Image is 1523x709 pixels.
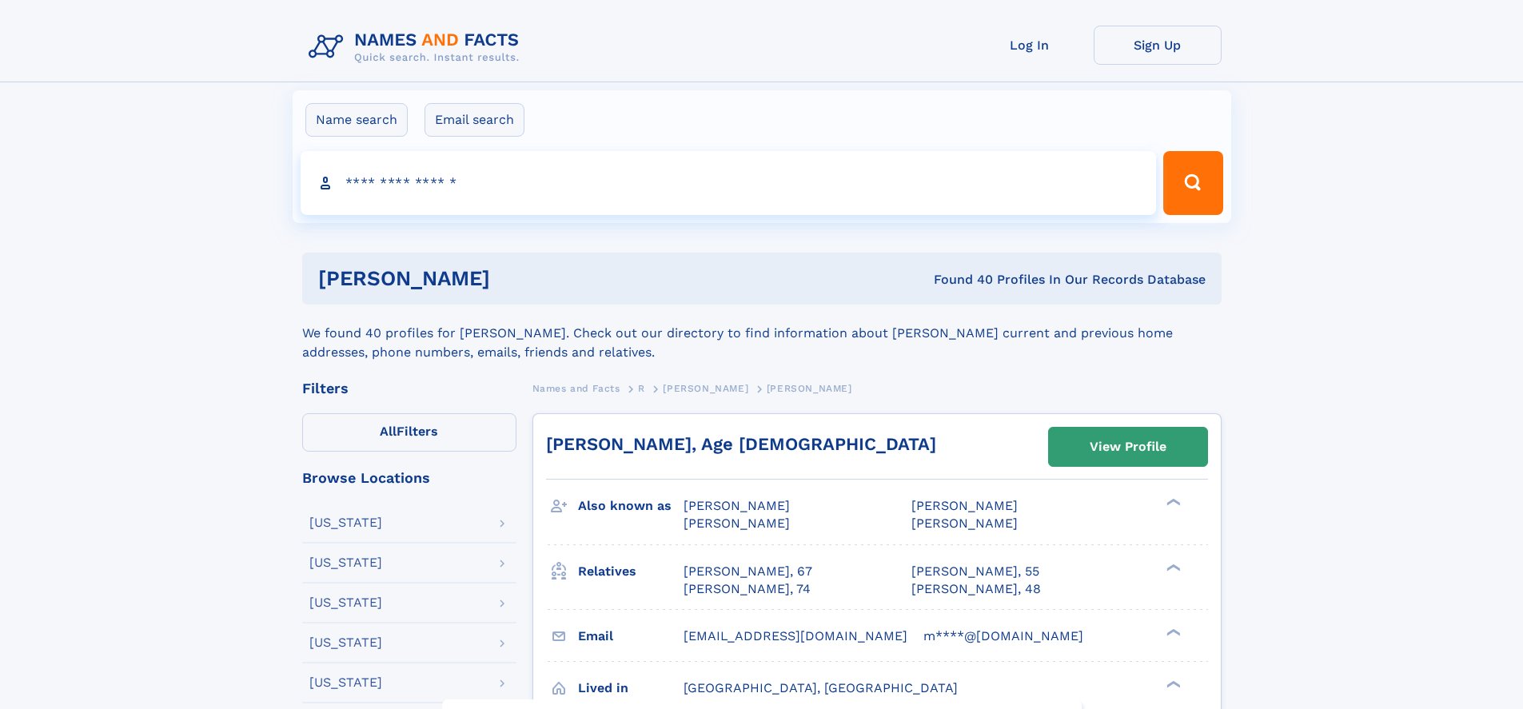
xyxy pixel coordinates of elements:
[638,383,645,394] span: R
[911,580,1041,598] a: [PERSON_NAME], 48
[712,271,1206,289] div: Found 40 Profiles In Our Records Database
[1049,428,1207,466] a: View Profile
[380,424,397,439] span: All
[302,381,516,396] div: Filters
[684,498,790,513] span: [PERSON_NAME]
[302,471,516,485] div: Browse Locations
[309,636,382,649] div: [US_STATE]
[578,558,684,585] h3: Relatives
[684,516,790,531] span: [PERSON_NAME]
[1162,497,1182,508] div: ❯
[302,305,1222,362] div: We found 40 profiles for [PERSON_NAME]. Check out our directory to find information about [PERSON...
[578,623,684,650] h3: Email
[309,556,382,569] div: [US_STATE]
[302,26,532,69] img: Logo Names and Facts
[638,378,645,398] a: R
[578,492,684,520] h3: Also known as
[911,498,1018,513] span: [PERSON_NAME]
[301,151,1157,215] input: search input
[767,383,852,394] span: [PERSON_NAME]
[684,680,958,695] span: [GEOGRAPHIC_DATA], [GEOGRAPHIC_DATA]
[309,596,382,609] div: [US_STATE]
[1162,562,1182,572] div: ❯
[1162,627,1182,637] div: ❯
[305,103,408,137] label: Name search
[425,103,524,137] label: Email search
[1162,679,1182,689] div: ❯
[684,628,907,643] span: [EMAIL_ADDRESS][DOMAIN_NAME]
[318,269,712,289] h1: [PERSON_NAME]
[663,378,748,398] a: [PERSON_NAME]
[1163,151,1222,215] button: Search Button
[966,26,1094,65] a: Log In
[309,676,382,689] div: [US_STATE]
[684,580,811,598] a: [PERSON_NAME], 74
[911,516,1018,531] span: [PERSON_NAME]
[532,378,620,398] a: Names and Facts
[1090,428,1166,465] div: View Profile
[684,563,812,580] a: [PERSON_NAME], 67
[546,434,936,454] a: [PERSON_NAME], Age [DEMOGRAPHIC_DATA]
[578,675,684,702] h3: Lived in
[1094,26,1222,65] a: Sign Up
[309,516,382,529] div: [US_STATE]
[663,383,748,394] span: [PERSON_NAME]
[302,413,516,452] label: Filters
[911,563,1039,580] a: [PERSON_NAME], 55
